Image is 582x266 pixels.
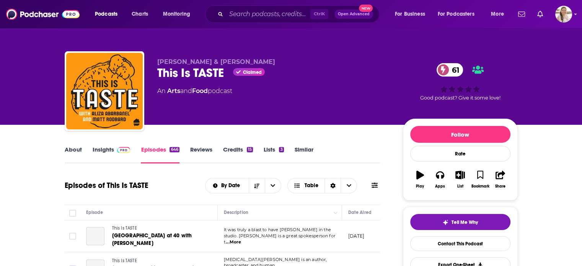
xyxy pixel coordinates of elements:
span: This Is TASTE [112,225,137,231]
a: Lists3 [264,146,284,163]
input: Search podcasts, credits, & more... [226,8,310,20]
span: Open Advanced [338,12,370,16]
button: open menu [390,8,435,20]
span: Charts [132,9,148,20]
button: tell me why sparkleTell Me Why [410,214,510,230]
h1: Episodes of This Is TASTE [65,181,148,190]
span: Ctrl K [310,9,328,19]
span: New [359,5,373,12]
span: More [491,9,504,20]
img: Podchaser - Follow, Share and Rate Podcasts [6,7,80,21]
a: Similar [295,146,313,163]
span: ...More [226,239,241,245]
a: Arts [167,87,180,95]
p: [DATE] [348,233,365,239]
div: 61Good podcast? Give it some love! [403,58,518,106]
div: Episode [86,208,103,217]
span: [PERSON_NAME] & [PERSON_NAME] [157,58,275,65]
span: Claimed [243,70,262,74]
a: This Is TASTE [112,225,204,232]
img: User Profile [555,6,572,23]
span: This Is TASTE [112,258,137,263]
button: Show profile menu [555,6,572,23]
span: Logged in as acquavie [555,6,572,23]
span: For Business [395,9,425,20]
span: studio. [PERSON_NAME] is a great spokesperson for t [224,233,335,245]
div: List [457,184,463,189]
button: Share [490,166,510,193]
img: tell me why sparkle [442,219,448,225]
button: Play [410,166,430,193]
button: Follow [410,126,510,143]
div: An podcast [157,86,232,96]
h2: Choose List sort [205,178,281,193]
span: Monitoring [163,9,190,20]
img: This Is TASTE [66,53,143,129]
span: For Podcasters [438,9,474,20]
span: It was truly a blast to have [PERSON_NAME] in the [224,227,331,232]
span: [GEOGRAPHIC_DATA] at 40 with [PERSON_NAME] [112,232,192,246]
button: open menu [486,8,514,20]
div: 15 [247,147,253,152]
a: Reviews [190,146,212,163]
a: [GEOGRAPHIC_DATA] at 40 with [PERSON_NAME] [112,232,204,247]
button: Sort Direction [249,178,265,193]
button: Bookmark [470,166,490,193]
div: Bookmark [471,184,489,189]
a: Food [192,87,208,95]
div: Sort Direction [324,178,341,193]
button: open menu [90,8,127,20]
a: Episodes646 [141,146,179,163]
img: Podchaser Pro [117,147,130,153]
a: Charts [127,8,153,20]
button: Open AdvancedNew [334,10,373,19]
span: 61 [444,63,463,77]
button: List [450,166,470,193]
span: Toggle select row [69,233,76,240]
button: open menu [158,8,200,20]
button: Choose View [287,178,357,193]
a: This Is TASTE [112,258,204,264]
a: Contact This Podcast [410,236,510,251]
span: By Date [221,183,243,188]
div: Description [224,208,248,217]
button: open menu [433,8,486,20]
span: Good podcast? Give it some love! [420,95,500,101]
div: Date Aired [348,208,372,217]
button: Column Actions [331,208,340,217]
div: 3 [279,147,284,152]
a: About [65,146,82,163]
div: Apps [435,184,445,189]
div: Share [495,184,505,189]
a: Credits15 [223,146,253,163]
div: Play [416,184,424,189]
button: open menu [265,178,281,193]
div: Rate [410,146,510,162]
button: Apps [430,166,450,193]
a: InsightsPodchaser Pro [93,146,130,163]
button: open menu [205,183,249,188]
a: Show notifications dropdown [534,8,546,21]
span: and [180,87,192,95]
span: Table [305,183,318,188]
div: 646 [170,147,179,152]
span: Tell Me Why [452,219,478,225]
a: 61 [437,63,463,77]
span: Podcasts [95,9,117,20]
div: Search podcasts, credits, & more... [212,5,387,23]
a: Show notifications dropdown [515,8,528,21]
